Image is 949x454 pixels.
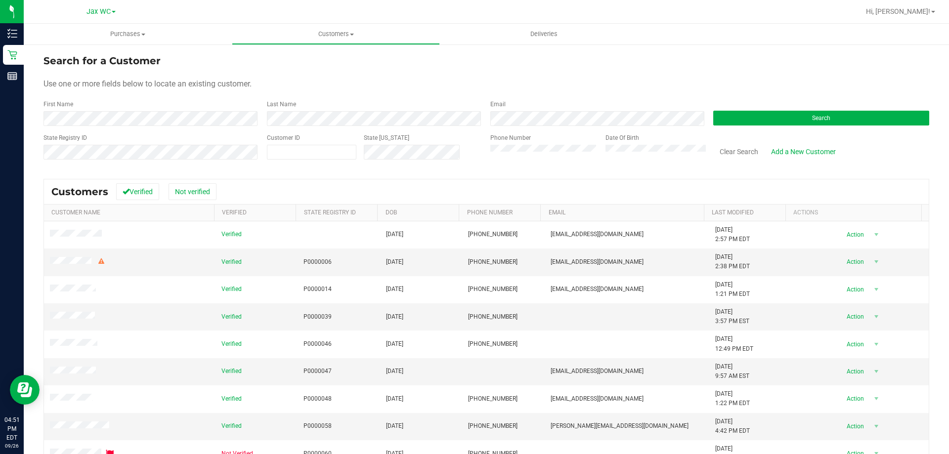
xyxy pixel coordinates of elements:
[232,24,440,44] a: Customers
[221,394,242,404] span: Verified
[551,367,644,376] span: [EMAIL_ADDRESS][DOMAIN_NAME]
[222,209,247,216] a: Verified
[24,30,232,39] span: Purchases
[86,7,111,16] span: Jax WC
[713,143,765,160] button: Clear Search
[468,312,518,322] span: [PHONE_NUMBER]
[303,421,332,431] span: P0000058
[303,339,332,349] span: P0000046
[364,133,409,142] label: State [US_STATE]
[386,421,403,431] span: [DATE]
[221,285,242,294] span: Verified
[7,71,17,81] inline-svg: Reports
[715,389,750,408] span: [DATE] 1:22 PM EDT
[549,209,565,216] a: Email
[468,285,518,294] span: [PHONE_NUMBER]
[551,257,644,267] span: [EMAIL_ADDRESS][DOMAIN_NAME]
[267,100,296,109] label: Last Name
[43,100,73,109] label: First Name
[467,209,513,216] a: Phone Number
[468,394,518,404] span: [PHONE_NUMBER]
[866,7,930,15] span: Hi, [PERSON_NAME]!
[870,283,882,296] span: select
[715,307,749,326] span: [DATE] 3:57 PM EST
[43,133,87,142] label: State Registry ID
[715,417,750,436] span: [DATE] 4:42 PM EDT
[221,367,242,376] span: Verified
[51,186,108,198] span: Customers
[7,50,17,60] inline-svg: Retail
[490,100,506,109] label: Email
[712,209,754,216] a: Last Modified
[303,257,332,267] span: P0000006
[870,365,882,378] span: select
[715,252,750,271] span: [DATE] 2:38 PM EDT
[221,312,242,322] span: Verified
[4,415,19,442] p: 04:51 PM EDT
[386,312,403,322] span: [DATE]
[551,230,644,239] span: [EMAIL_ADDRESS][DOMAIN_NAME]
[221,339,242,349] span: Verified
[51,209,100,216] a: Customer Name
[303,312,332,322] span: P0000039
[303,285,332,294] span: P0000014
[386,367,403,376] span: [DATE]
[838,419,870,433] span: Action
[715,334,753,353] span: [DATE] 12:49 PM EDT
[221,230,242,239] span: Verified
[838,365,870,378] span: Action
[468,421,518,431] span: [PHONE_NUMBER]
[838,283,870,296] span: Action
[468,339,518,349] span: [PHONE_NUMBER]
[715,280,750,299] span: [DATE] 1:21 PM EDT
[765,143,842,160] a: Add a New Customer
[838,255,870,269] span: Action
[715,225,750,244] span: [DATE] 2:57 PM EDT
[43,55,161,67] span: Search for a Customer
[303,394,332,404] span: P0000048
[468,257,518,267] span: [PHONE_NUMBER]
[43,79,252,88] span: Use one or more fields below to locate an existing customer.
[870,419,882,433] span: select
[169,183,216,200] button: Not verified
[267,133,300,142] label: Customer ID
[715,362,749,381] span: [DATE] 9:57 AM EST
[551,394,644,404] span: [EMAIL_ADDRESS][DOMAIN_NAME]
[605,133,639,142] label: Date Of Birth
[97,257,106,266] div: Warning - Level 2
[838,310,870,324] span: Action
[386,285,403,294] span: [DATE]
[221,257,242,267] span: Verified
[10,375,40,405] iframe: Resource center
[793,209,918,216] div: Actions
[386,394,403,404] span: [DATE]
[870,228,882,242] span: select
[490,133,531,142] label: Phone Number
[116,183,159,200] button: Verified
[838,392,870,406] span: Action
[24,24,232,44] a: Purchases
[386,209,397,216] a: DOB
[303,367,332,376] span: P0000047
[870,392,882,406] span: select
[221,421,242,431] span: Verified
[870,255,882,269] span: select
[386,257,403,267] span: [DATE]
[386,339,403,349] span: [DATE]
[838,228,870,242] span: Action
[812,115,830,122] span: Search
[304,209,356,216] a: State Registry Id
[468,230,518,239] span: [PHONE_NUMBER]
[440,24,648,44] a: Deliveries
[551,285,644,294] span: [EMAIL_ADDRESS][DOMAIN_NAME]
[713,111,929,125] button: Search
[870,337,882,351] span: select
[517,30,571,39] span: Deliveries
[386,230,403,239] span: [DATE]
[4,442,19,450] p: 09/26
[870,310,882,324] span: select
[838,337,870,351] span: Action
[232,30,439,39] span: Customers
[551,421,689,431] span: [PERSON_NAME][EMAIL_ADDRESS][DOMAIN_NAME]
[7,29,17,39] inline-svg: Inventory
